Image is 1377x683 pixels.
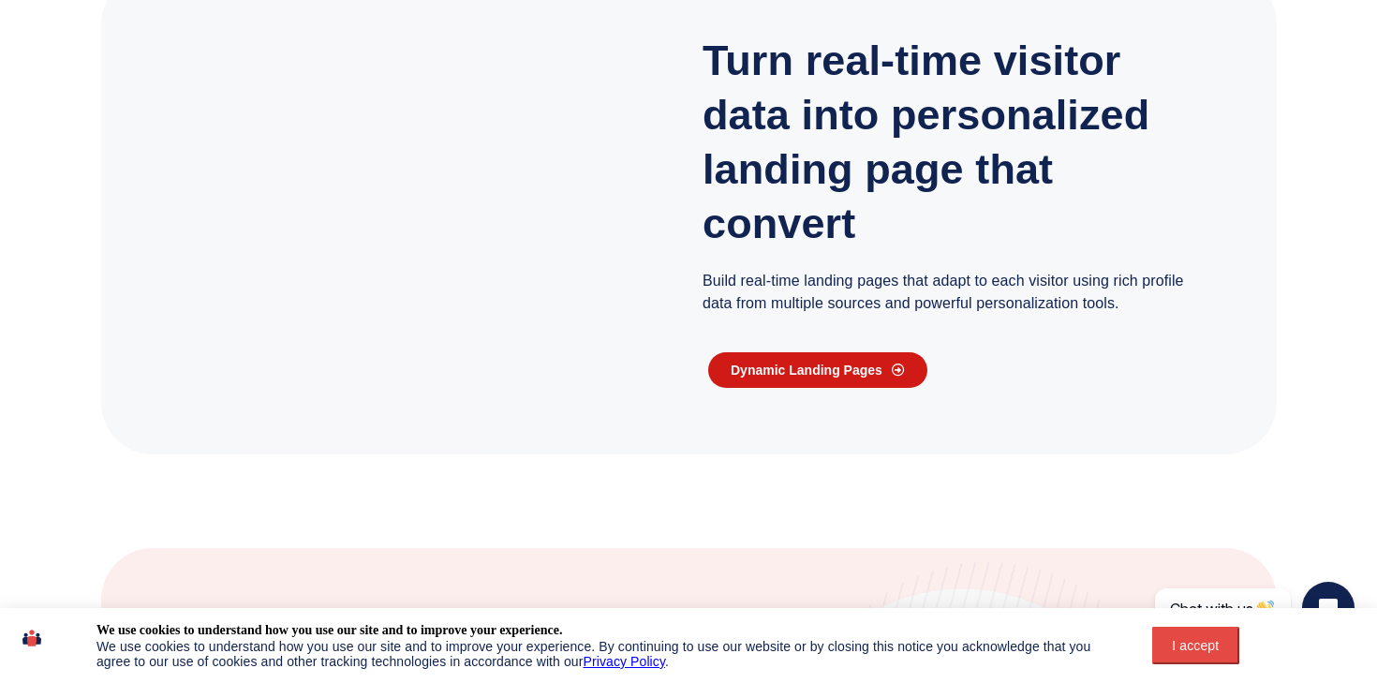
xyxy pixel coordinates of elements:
[731,364,882,377] span: Dynamic Landing Pages
[1152,627,1239,664] button: I accept
[708,352,927,388] a: Dynamic Landing Pages
[96,622,562,639] div: We use cookies to understand how you use our site and to improve your experience.
[703,34,1208,251] h3: Turn real-time visitor data into personalized landing page that convert
[22,622,41,654] img: icon
[96,639,1110,669] div: We use cookies to understand how you use our site and to improve your experience. By continuing t...
[584,654,666,669] a: Privacy Policy
[703,270,1208,315] p: Build real-time landing pages that adapt to each visitor using rich profile data from multiple so...
[1163,638,1228,653] div: I accept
